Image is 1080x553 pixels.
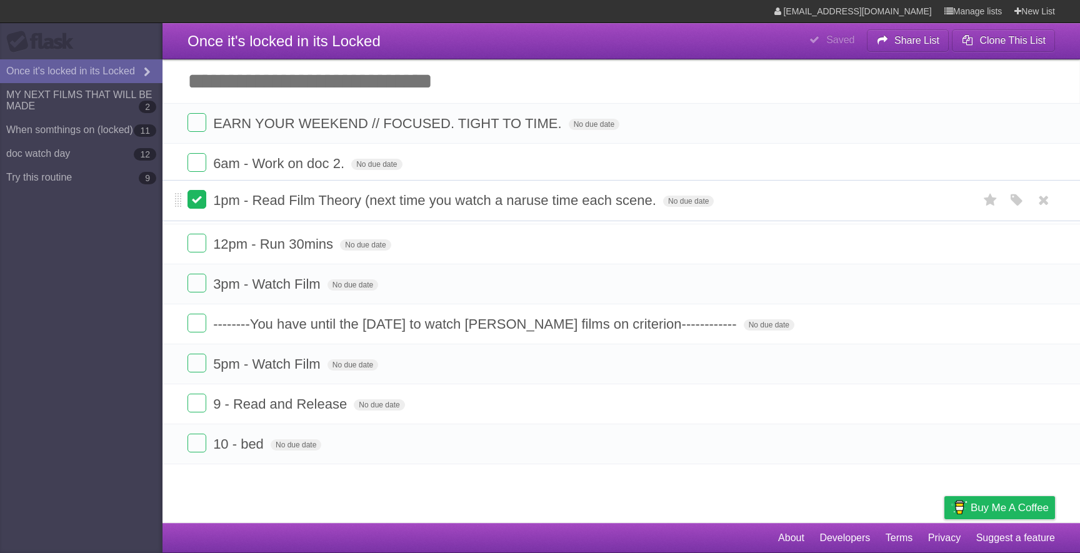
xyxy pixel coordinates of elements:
a: Developers [819,526,870,550]
label: Done [187,274,206,292]
img: Buy me a coffee [951,497,967,518]
span: No due date [354,399,404,411]
span: 1pm - Read Film Theory (next time you watch a naruse time each scene. [213,192,659,208]
b: Saved [826,34,854,45]
b: 2 [139,101,156,113]
b: 11 [134,124,156,137]
span: No due date [327,359,378,371]
span: 12pm - Run 30mins [213,236,336,252]
label: Done [187,190,206,209]
span: No due date [327,279,378,291]
span: 9 - Read and Release [213,396,350,412]
button: Clone This List [952,29,1055,52]
a: Privacy [928,526,961,550]
b: Share List [894,35,939,46]
label: Done [187,434,206,452]
span: No due date [271,439,321,451]
a: Suggest a feature [976,526,1055,550]
span: No due date [663,196,714,207]
b: 12 [134,148,156,161]
span: No due date [569,119,619,130]
label: Star task [979,190,1002,211]
b: 9 [139,172,156,184]
a: Terms [886,526,913,550]
span: 10 - bed [213,436,267,452]
a: About [778,526,804,550]
span: 6am - Work on doc 2. [213,156,347,171]
button: Share List [867,29,949,52]
label: Done [187,234,206,252]
label: Done [187,113,206,132]
span: No due date [351,159,402,170]
label: Done [187,394,206,412]
label: Done [187,354,206,372]
span: No due date [340,239,391,251]
span: Once it's locked in its Locked [187,32,381,49]
b: Clone This List [979,35,1046,46]
span: EARN YOUR WEEKEND // FOCUSED. TIGHT TO TIME. [213,116,564,131]
span: 5pm - Watch Film [213,356,324,372]
div: Flask [6,31,81,53]
span: --------You have until the [DATE] to watch [PERSON_NAME] films on criterion------------ [213,316,739,332]
span: No due date [744,319,794,331]
label: Done [187,153,206,172]
label: Done [187,314,206,332]
a: Buy me a coffee [944,496,1055,519]
span: Buy me a coffee [971,497,1049,519]
span: 3pm - Watch Film [213,276,324,292]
